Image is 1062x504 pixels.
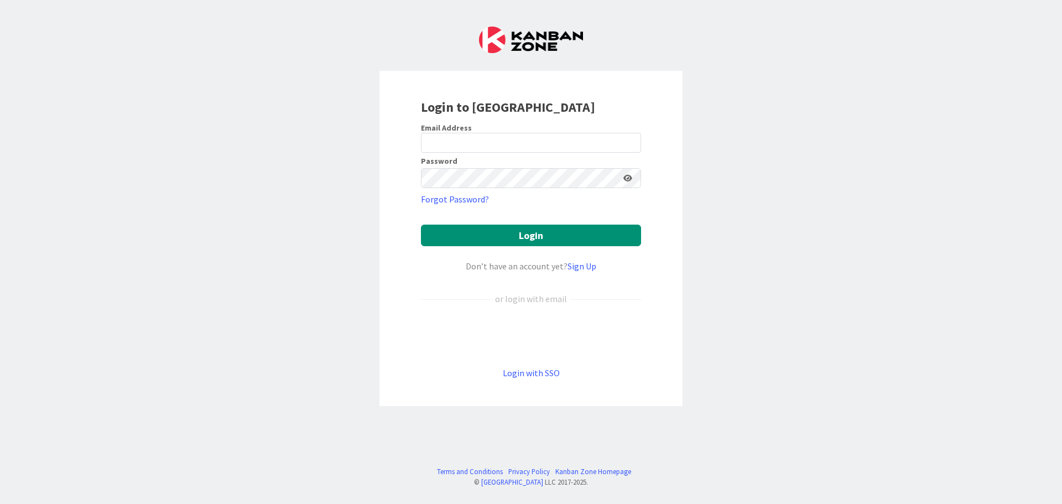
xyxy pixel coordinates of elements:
[437,466,503,477] a: Terms and Conditions
[421,193,489,206] a: Forgot Password?
[508,466,550,477] a: Privacy Policy
[481,477,543,486] a: [GEOGRAPHIC_DATA]
[421,98,595,116] b: Login to [GEOGRAPHIC_DATA]
[415,324,647,348] iframe: Sign in with Google Button
[431,477,631,487] div: © LLC 2017- 2025 .
[421,259,641,273] div: Don’t have an account yet?
[479,27,583,53] img: Kanban Zone
[421,225,641,246] button: Login
[421,157,457,165] label: Password
[568,261,596,272] a: Sign Up
[503,367,560,378] a: Login with SSO
[492,292,570,305] div: or login with email
[421,123,472,133] label: Email Address
[555,466,631,477] a: Kanban Zone Homepage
